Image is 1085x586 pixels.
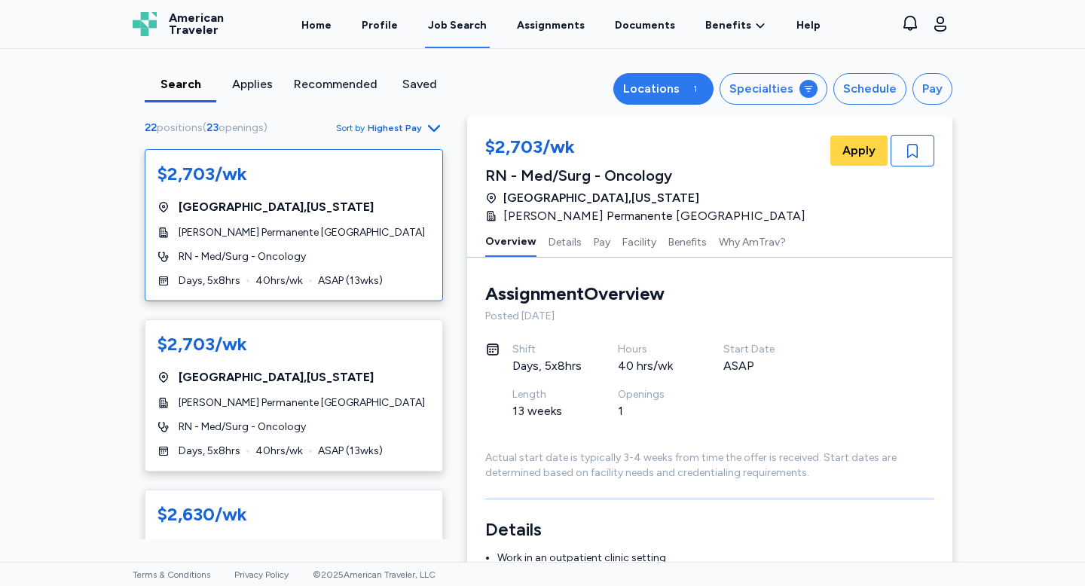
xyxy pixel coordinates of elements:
[485,517,934,542] h3: Details
[618,387,687,402] div: Openings
[294,75,377,93] div: Recommended
[503,189,699,207] span: [GEOGRAPHIC_DATA] , [US_STATE]
[842,142,876,160] span: Apply
[179,539,374,557] span: [GEOGRAPHIC_DATA] , [US_STATE]
[723,357,793,375] div: ASAP
[720,73,827,105] button: Specialties
[133,569,210,580] a: Terms & Conditions
[485,225,536,257] button: Overview
[830,136,888,166] button: Apply
[613,73,714,105] button: Locations1
[157,162,247,186] div: $2,703/wk
[157,502,247,526] div: $2,630/wk
[368,122,422,134] span: Highest Pay
[618,357,687,375] div: 40 hrs/wk
[723,342,793,357] div: Start Date
[512,402,582,420] div: 13 weeks
[843,80,897,98] div: Schedule
[618,342,687,357] div: Hours
[336,119,443,137] button: Sort byHighest Pay
[255,444,303,459] span: 40 hrs/wk
[157,332,247,356] div: $2,703/wk
[145,121,157,134] span: 22
[719,225,786,257] button: Why AmTrav?
[549,225,582,257] button: Details
[618,402,687,420] div: 1
[594,225,610,257] button: Pay
[336,122,365,134] span: Sort by
[179,395,425,411] span: [PERSON_NAME] Permanente [GEOGRAPHIC_DATA]
[485,309,934,324] div: Posted [DATE]
[219,121,264,134] span: openings
[234,569,289,580] a: Privacy Policy
[512,357,582,375] div: Days, 5x8hrs
[686,80,704,98] div: 1
[255,273,303,288] span: 40 hrs/wk
[425,2,490,48] a: Job Search
[833,73,906,105] button: Schedule
[179,198,374,216] span: [GEOGRAPHIC_DATA] , [US_STATE]
[428,18,487,33] div: Job Search
[179,368,374,386] span: [GEOGRAPHIC_DATA] , [US_STATE]
[179,444,240,459] span: Days, 5x8hrs
[179,225,425,240] span: [PERSON_NAME] Permanente [GEOGRAPHIC_DATA]
[922,80,943,98] div: Pay
[179,420,306,435] span: RN - Med/Surg - Oncology
[912,73,952,105] button: Pay
[503,207,805,225] span: [PERSON_NAME] Permanente [GEOGRAPHIC_DATA]
[318,273,383,288] span: ASAP ( 13 wks)
[151,75,210,93] div: Search
[157,121,203,134] span: positions
[485,165,815,186] div: RN - Med/Surg - Oncology
[729,80,793,98] div: Specialties
[179,249,306,264] span: RN - Med/Surg - Oncology
[318,444,383,459] span: ASAP ( 13 wks)
[206,121,219,134] span: 23
[313,569,436,580] span: © 2025 American Traveler, LLC
[512,387,582,402] div: Length
[622,225,656,257] button: Facility
[390,75,449,93] div: Saved
[705,18,751,33] span: Benefits
[668,225,707,257] button: Benefits
[623,80,680,98] div: Locations
[512,342,582,357] div: Shift
[485,450,934,481] div: Actual start date is typically 3-4 weeks from time the offer is received. Start dates are determi...
[133,12,157,36] img: Logo
[485,282,665,306] div: Assignment Overview
[485,135,815,162] div: $2,703/wk
[179,273,240,288] span: Days, 5x8hrs
[169,12,224,36] span: American Traveler
[222,75,282,93] div: Applies
[145,121,274,136] div: ( )
[497,551,934,566] li: Work in an outpatient clinic setting
[705,18,766,33] a: Benefits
